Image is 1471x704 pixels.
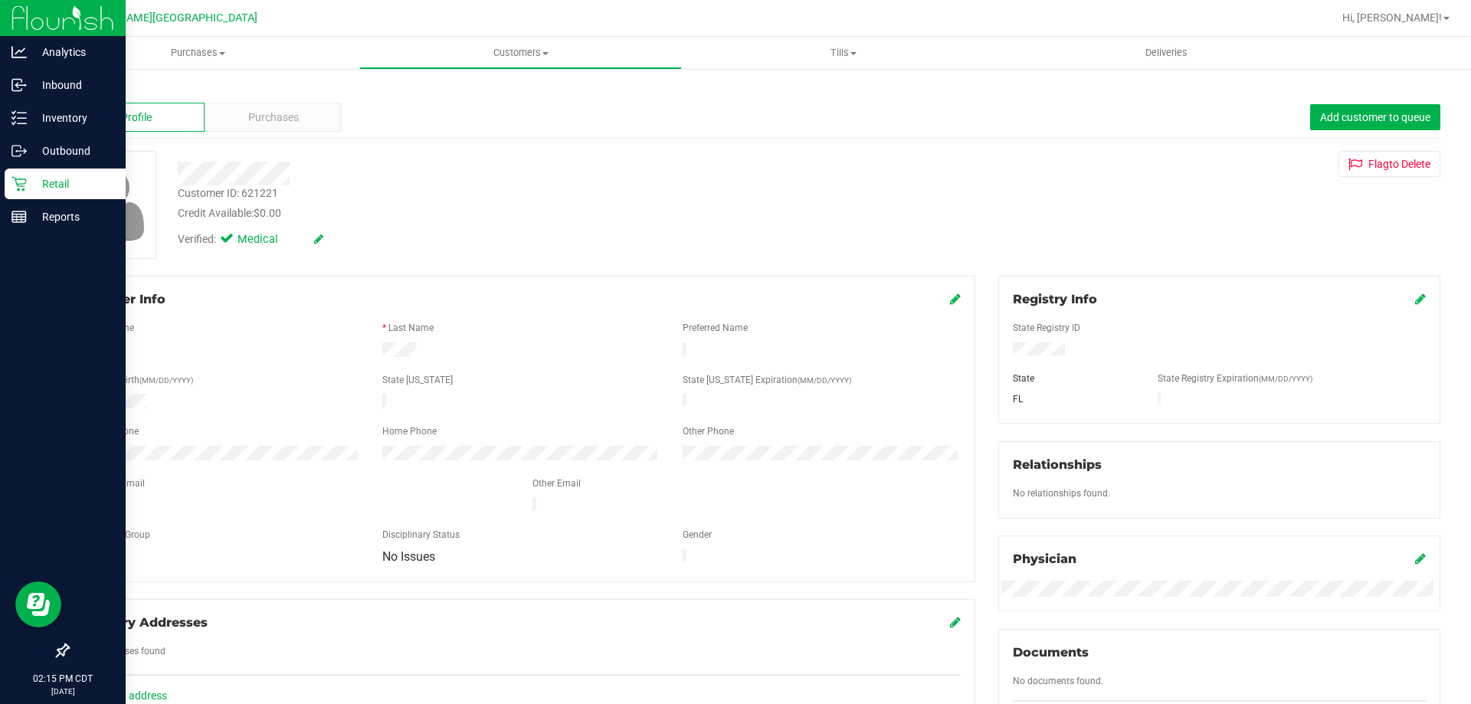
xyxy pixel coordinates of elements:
span: Customers [360,46,681,60]
inline-svg: Inbound [11,77,27,93]
span: Delivery Addresses [82,615,208,630]
span: $0.00 [254,207,281,219]
a: Customers [359,37,682,69]
label: State [US_STATE] Expiration [683,373,851,387]
label: Other Phone [683,424,734,438]
div: FL [1001,392,1147,406]
p: Inventory [27,109,119,127]
div: State [1001,372,1147,385]
span: Purchases [248,110,299,126]
label: State [US_STATE] [382,373,453,387]
span: Add customer to queue [1320,111,1430,123]
span: Registry Info [1013,292,1097,306]
span: (MM/DD/YYYY) [798,376,851,385]
label: No relationships found. [1013,486,1110,500]
label: Home Phone [382,424,437,438]
span: Medical [238,231,299,248]
span: Purchases [37,46,359,60]
label: Disciplinary Status [382,528,460,542]
span: (MM/DD/YYYY) [1259,375,1312,383]
button: Add customer to queue [1310,104,1440,130]
span: (MM/DD/YYYY) [139,376,193,385]
a: Purchases [37,37,359,69]
label: State Registry Expiration [1158,372,1312,385]
span: Documents [1013,645,1089,660]
p: Reports [27,208,119,226]
button: Flagto Delete [1338,151,1440,177]
inline-svg: Inventory [11,110,27,126]
span: Deliveries [1125,46,1208,60]
span: Hi, [PERSON_NAME]! [1342,11,1442,24]
span: Tills [683,46,1004,60]
label: Preferred Name [683,321,748,335]
inline-svg: Analytics [11,44,27,60]
div: Customer ID: 621221 [178,185,278,201]
p: Retail [27,175,119,193]
div: Verified: [178,231,323,248]
label: Date of Birth [88,373,193,387]
span: Relationships [1013,457,1102,472]
span: Physician [1013,552,1076,566]
p: Analytics [27,43,119,61]
p: [DATE] [7,686,119,697]
a: Tills [682,37,1004,69]
p: Inbound [27,76,119,94]
span: Profile [121,110,152,126]
p: Outbound [27,142,119,160]
span: No documents found. [1013,676,1103,686]
inline-svg: Outbound [11,143,27,159]
label: Other Email [532,476,581,490]
label: State Registry ID [1013,321,1080,335]
label: Gender [683,528,712,542]
span: No Issues [382,549,435,564]
div: Credit Available: [178,205,853,221]
p: 02:15 PM CDT [7,672,119,686]
span: Ft [PERSON_NAME][GEOGRAPHIC_DATA] [55,11,257,25]
inline-svg: Retail [11,176,27,192]
inline-svg: Reports [11,209,27,224]
label: Last Name [388,321,434,335]
a: Deliveries [1005,37,1328,69]
iframe: Resource center [15,581,61,627]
